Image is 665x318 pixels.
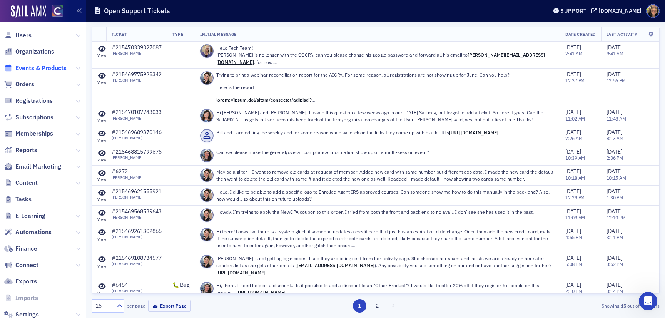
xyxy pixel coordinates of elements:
button: go back [5,3,20,18]
span: [DATE] [607,109,622,115]
span: Last Activity [607,32,638,37]
time: 3:52 PM [607,261,623,267]
span: [DATE] [565,228,581,234]
div: View [97,217,106,222]
button: Export Page [148,300,191,312]
div: View [97,197,106,202]
span: [DATE] [607,228,622,234]
a: Tasks [4,195,32,204]
span: [DATE] [607,188,622,195]
span: Connect [15,261,38,269]
div: Showing out of items [476,302,660,309]
span: [DATE] [565,148,581,155]
time: 11:08 AM [565,214,585,221]
p: May be a glitch - I went to remove old cards at request of member. Added new card with same numbe... [216,168,555,182]
div: #215468815799675 [112,149,162,156]
a: Exports [4,277,37,286]
span: Memberships [15,129,53,138]
div: [PERSON_NAME] [112,234,162,239]
span: [DATE] [607,71,622,78]
h1: Open Support Tickets [104,6,170,15]
span: Initial Message [200,32,237,37]
time: 7:26 AM [565,135,582,141]
time: 12:56 PM [607,77,626,84]
div: Support [560,7,587,14]
iframe: Intercom live chat [639,292,657,310]
span: Email Marketing [15,162,61,171]
div: #6454 [112,282,142,289]
div: #215470107743033 [112,109,162,116]
span: [DATE] [607,44,622,51]
span: Profile [646,4,660,18]
time: 8:41 AM [607,50,623,57]
span: [DATE] [607,168,622,175]
time: 5:08 PM [565,261,582,267]
div: [PERSON_NAME] [112,175,142,180]
div: [PERSON_NAME] [112,195,162,200]
div: #215469568539643 [112,208,162,215]
p: Trying to print a webinar reconciliation report for the AICPA. For some reason, all registrations... [216,71,555,78]
p: [PERSON_NAME] is not getting login codes. I see they are being sent from her activity page. She c... [216,255,555,276]
span: [DATE] [565,281,581,288]
strong: 15 [619,302,627,309]
a: Email Marketing [4,162,61,171]
span: Subscriptions [15,113,53,122]
span: Registrations [15,97,53,105]
div: #215469689370146 [112,129,162,136]
a: Subscriptions [4,113,53,122]
time: 12:29 PM [565,194,585,201]
div: View [97,138,106,143]
div: #215469621555921 [112,188,162,195]
div: [PERSON_NAME] [112,51,162,56]
img: SailAMX [11,5,46,18]
a: Automations [4,228,52,236]
span: [DATE] [565,44,581,51]
a: Finance [4,244,37,253]
p: Hi [PERSON_NAME] and [PERSON_NAME], I asked this question a few weeks ago in our [DATE] Sail mtg,... [216,109,555,123]
p: Hello Tech Team! [PERSON_NAME] is no longer with the COCPA, can you please change his google pass... [216,44,555,65]
time: 4:55 PM [565,234,582,240]
span: Ticket [112,32,127,37]
button: 2 [370,299,384,313]
span: [DATE] [565,71,581,78]
span: [DATE] [607,254,622,261]
time: 3:11 PM [607,234,623,240]
span: Exports [15,277,37,286]
a: Content [4,179,38,187]
button: Home [120,3,135,18]
span: [DATE] [565,168,581,175]
span: [DATE] [565,109,581,115]
a: View Homepage [46,5,63,18]
time: 11:02 AM [565,115,585,122]
time: 11:48 AM [607,115,626,122]
span: Orders [15,80,34,89]
a: [URL][DOMAIN_NAME] [236,289,286,295]
time: 2:10 PM [565,288,582,294]
div: [PERSON_NAME] [112,261,162,266]
button: [DOMAIN_NAME] [591,8,644,13]
time: 7:41 AM [565,50,582,57]
div: [DOMAIN_NAME] [598,7,642,14]
a: [EMAIL_ADDRESS][DOMAIN_NAME] [297,262,374,268]
time: 3:14 PM [607,288,623,294]
span: Organizations [15,47,54,56]
time: 10:39 AM [565,155,585,161]
div: [PERSON_NAME] [112,288,142,293]
span: Events & Products [15,64,67,72]
span: [DATE] [565,188,581,195]
h1: SailAMX [37,4,62,10]
p: Howdy. I'm trying to apply the NewCPA coupon to this order. I tried from both the front and back ... [216,208,555,215]
a: [URL][DOMAIN_NAME] [216,269,266,276]
div: 🐛 Bug [172,282,189,289]
p: Bill and I are editing the weekly and for some reason when we click on the links they come up wit... [216,129,555,136]
span: Date Created [565,32,595,37]
a: [PERSON_NAME][EMAIL_ADDRESS][DOMAIN_NAME] [216,52,545,65]
span: E-Learning [15,212,45,220]
span: [DATE] [607,281,622,288]
a: Reports [4,146,37,154]
time: 10:15 AM [607,175,626,181]
span: Imports [15,294,38,302]
button: 1 [353,299,366,313]
span: Automations [15,228,52,236]
p: Hello. I'd like to be able to add a specific logo to Enrolled Agent IRS approved courses. Can som... [216,188,555,203]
